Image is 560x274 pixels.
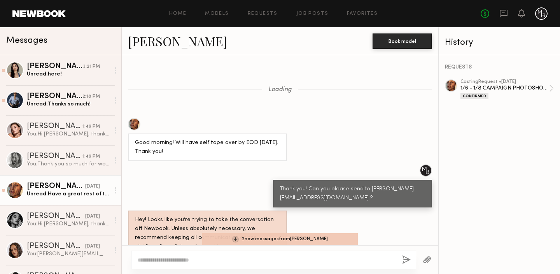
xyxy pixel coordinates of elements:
[27,160,110,168] div: You: Thank you so much for working with us. It was such a pleasure!
[27,123,82,130] div: [PERSON_NAME]
[27,130,110,138] div: You: Hi [PERSON_NAME], thank you so much for working with us! It was such a pleasure!
[128,33,227,49] a: [PERSON_NAME]
[27,190,110,198] div: Unread: Have a great rest of the week :). Talk soon!
[85,243,100,250] div: [DATE]
[27,70,110,78] div: Unread: here!
[373,37,432,44] a: Book model
[202,233,358,245] div: 2 new message s from [PERSON_NAME]
[27,250,110,258] div: You: [PERSON_NAME][EMAIL_ADDRESS][DOMAIN_NAME] is great
[460,79,549,84] div: casting Request • [DATE]
[85,183,100,190] div: [DATE]
[82,123,100,130] div: 1:49 PM
[205,11,229,16] a: Models
[445,65,554,70] div: REQUESTS
[27,220,110,228] div: You: Hi [PERSON_NAME], thank you for informing us. Our casting closed for this [DATE]. But I am m...
[82,153,100,160] div: 1:49 PM
[83,63,100,70] div: 3:21 PM
[27,242,85,250] div: [PERSON_NAME]
[85,213,100,220] div: [DATE]
[445,38,554,47] div: History
[296,11,329,16] a: Job Posts
[6,36,47,45] span: Messages
[27,63,83,70] div: [PERSON_NAME]
[27,183,85,190] div: [PERSON_NAME]
[135,216,280,251] div: Hey! Looks like you’re trying to take the conversation off Newbook. Unless absolutely necessary, ...
[460,93,488,99] div: Confirmed
[27,213,85,220] div: [PERSON_NAME]
[248,11,278,16] a: Requests
[169,11,187,16] a: Home
[27,93,82,100] div: [PERSON_NAME]
[135,139,280,156] div: Good morning! Will have self tape over by EOD [DATE]. Thank you!
[82,93,100,100] div: 2:18 PM
[373,33,432,49] button: Book model
[460,84,549,92] div: 1/6 - 1/8 CAMPAIGN PHOTOSHOOT
[460,79,554,99] a: castingRequest •[DATE]1/6 - 1/8 CAMPAIGN PHOTOSHOOTConfirmed
[27,100,110,108] div: Unread: Thanks so much!
[27,153,82,160] div: [PERSON_NAME]
[268,86,292,93] span: Loading
[280,185,425,203] div: Thank you! Can you please send to [PERSON_NAME][EMAIL_ADDRESS][DOMAIN_NAME] ?
[347,11,378,16] a: Favorites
